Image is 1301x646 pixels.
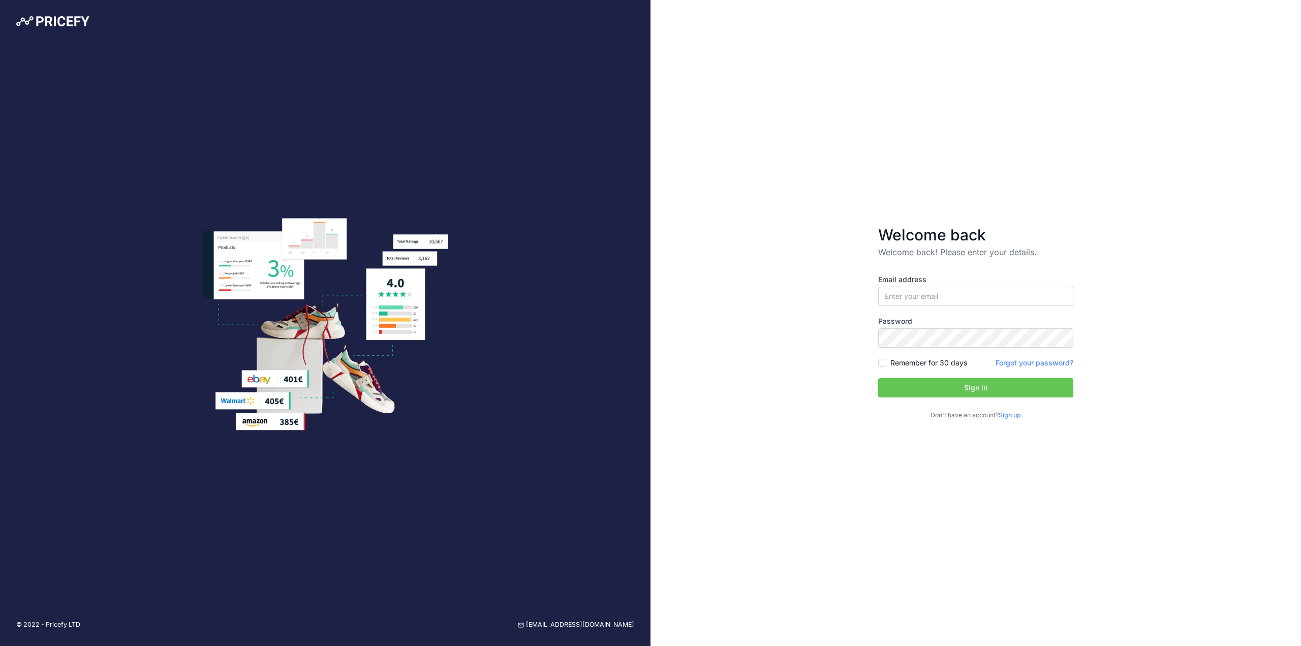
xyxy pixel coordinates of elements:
[878,316,1073,326] label: Password
[16,620,80,630] p: © 2022 - Pricefy LTD
[878,246,1073,258] p: Welcome back! Please enter your details.
[890,358,967,368] label: Remember for 30 days
[999,411,1021,419] a: Sign up
[878,378,1073,397] button: Sign in
[518,620,634,630] a: [EMAIL_ADDRESS][DOMAIN_NAME]
[16,16,89,26] img: Pricefy
[878,226,1073,244] h3: Welcome back
[878,287,1073,306] input: Enter your email
[996,358,1073,367] a: Forgot your password?
[878,274,1073,285] label: Email address
[878,411,1073,420] p: Don't have an account?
